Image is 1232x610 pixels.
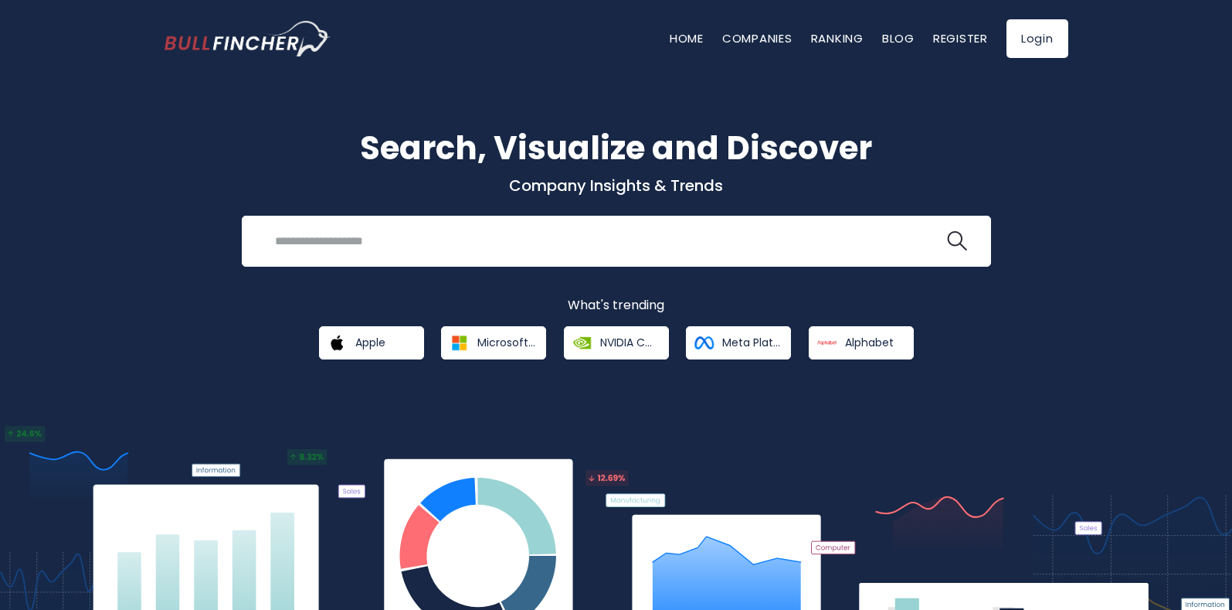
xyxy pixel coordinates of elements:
[811,30,864,46] a: Ranking
[319,326,424,360] a: Apple
[600,336,658,349] span: NVIDIA Corporation
[165,298,1068,314] p: What's trending
[441,326,546,360] a: Microsoft Corporation
[686,326,791,360] a: Meta Platforms
[165,176,1068,196] p: Company Insights & Trends
[477,336,535,349] span: Microsoft Corporation
[722,30,792,46] a: Companies
[947,231,967,251] img: search icon
[809,326,914,360] a: Alphabet
[722,336,780,349] span: Meta Platforms
[882,30,915,46] a: Blog
[1006,19,1068,58] a: Login
[845,336,894,349] span: Alphabet
[165,21,331,56] a: Go to homepage
[165,21,331,56] img: bullfincher logo
[933,30,988,46] a: Register
[355,336,385,349] span: Apple
[564,326,669,360] a: NVIDIA Corporation
[670,30,704,46] a: Home
[165,124,1068,172] h1: Search, Visualize and Discover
